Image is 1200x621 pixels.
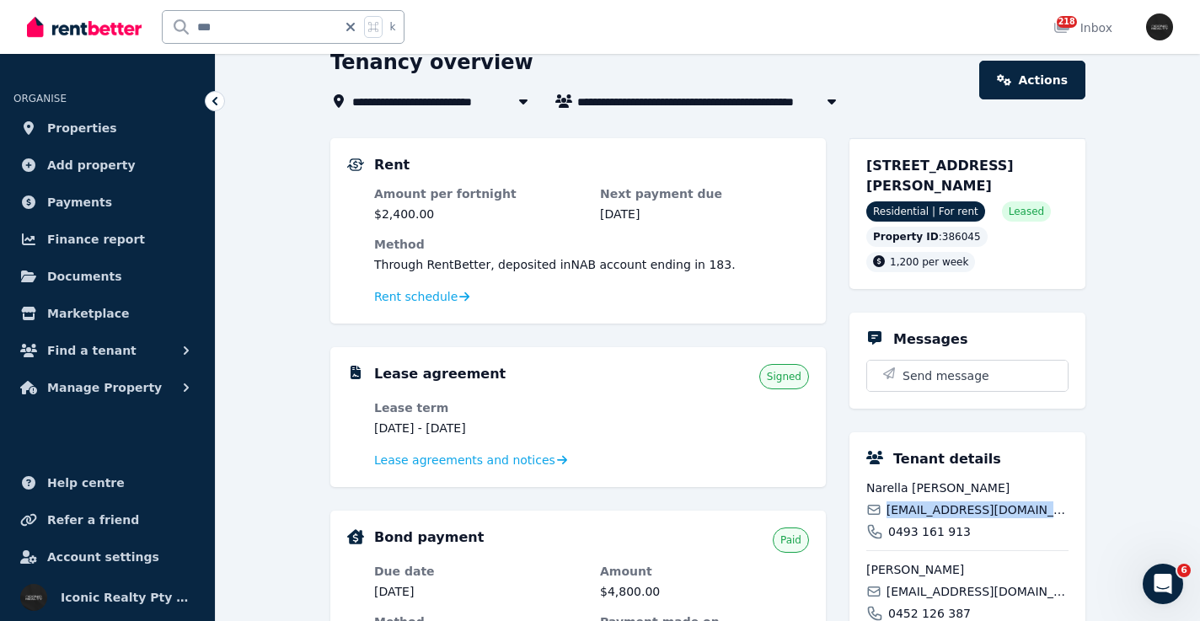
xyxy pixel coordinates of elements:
[47,473,125,493] span: Help centre
[600,185,809,202] dt: Next payment due
[866,561,1069,578] span: [PERSON_NAME]
[1177,564,1191,577] span: 6
[13,540,201,574] a: Account settings
[866,158,1014,194] span: [STREET_ADDRESS][PERSON_NAME]
[866,479,1069,496] span: Narella [PERSON_NAME]
[374,288,470,305] a: Rent schedule
[47,303,129,324] span: Marketplace
[374,527,484,548] h5: Bond payment
[1009,205,1044,218] span: Leased
[890,256,968,268] span: 1,200 per week
[13,297,201,330] a: Marketplace
[47,377,162,398] span: Manage Property
[13,148,201,182] a: Add property
[13,93,67,104] span: ORGANISE
[893,329,967,350] h5: Messages
[600,583,809,600] dd: $4,800.00
[887,583,1069,600] span: [EMAIL_ADDRESS][DOMAIN_NAME]
[374,258,736,271] span: Through RentBetter , deposited in NAB account ending in 183 .
[389,20,395,34] span: k
[61,587,195,608] span: Iconic Realty Pty Ltd
[13,185,201,219] a: Payments
[347,529,364,544] img: Bond Details
[1057,16,1077,28] span: 218
[374,452,555,468] span: Lease agreements and notices
[374,399,583,416] dt: Lease term
[47,155,136,175] span: Add property
[13,466,201,500] a: Help centre
[374,185,583,202] dt: Amount per fortnight
[20,584,47,611] img: Iconic Realty Pty Ltd
[13,503,201,537] a: Refer a friend
[47,266,122,286] span: Documents
[866,227,988,247] div: : 386045
[347,158,364,171] img: Rental Payments
[27,14,142,40] img: RentBetter
[330,49,533,76] h1: Tenancy overview
[13,260,201,293] a: Documents
[1143,564,1183,604] iframe: Intercom live chat
[873,230,939,244] span: Property ID
[767,370,801,383] span: Signed
[1053,19,1112,36] div: Inbox
[1146,13,1173,40] img: Iconic Realty Pty Ltd
[47,547,159,567] span: Account settings
[374,452,567,468] a: Lease agreements and notices
[374,155,410,175] h5: Rent
[374,583,583,600] dd: [DATE]
[374,563,583,580] dt: Due date
[374,420,583,436] dd: [DATE] - [DATE]
[13,222,201,256] a: Finance report
[13,334,201,367] button: Find a tenant
[47,118,117,138] span: Properties
[374,364,506,384] h5: Lease agreement
[867,361,1068,391] button: Send message
[780,533,801,547] span: Paid
[893,449,1001,469] h5: Tenant details
[374,206,583,222] dd: $2,400.00
[13,111,201,145] a: Properties
[903,367,989,384] span: Send message
[374,236,809,253] dt: Method
[600,563,809,580] dt: Amount
[47,192,112,212] span: Payments
[374,288,458,305] span: Rent schedule
[600,206,809,222] dd: [DATE]
[866,201,985,222] span: Residential | For rent
[888,523,971,540] span: 0493 161 913
[47,229,145,249] span: Finance report
[979,61,1085,99] a: Actions
[47,340,137,361] span: Find a tenant
[47,510,139,530] span: Refer a friend
[13,371,201,404] button: Manage Property
[887,501,1069,518] span: [EMAIL_ADDRESS][DOMAIN_NAME]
